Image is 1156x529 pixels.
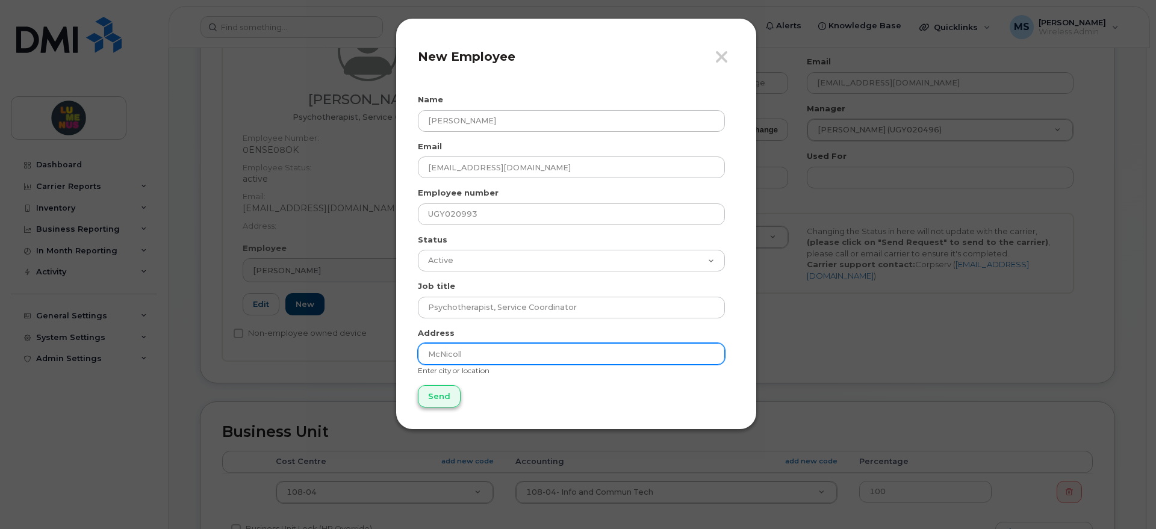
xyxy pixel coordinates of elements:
label: Name [418,94,443,105]
label: Email [418,141,442,152]
label: Status [418,234,447,246]
label: Job title [418,280,455,292]
h4: New Employee [418,49,735,64]
small: Enter city or location [418,366,489,375]
label: Address [418,327,455,339]
input: Send [418,385,461,407]
label: Employee number [418,187,499,199]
